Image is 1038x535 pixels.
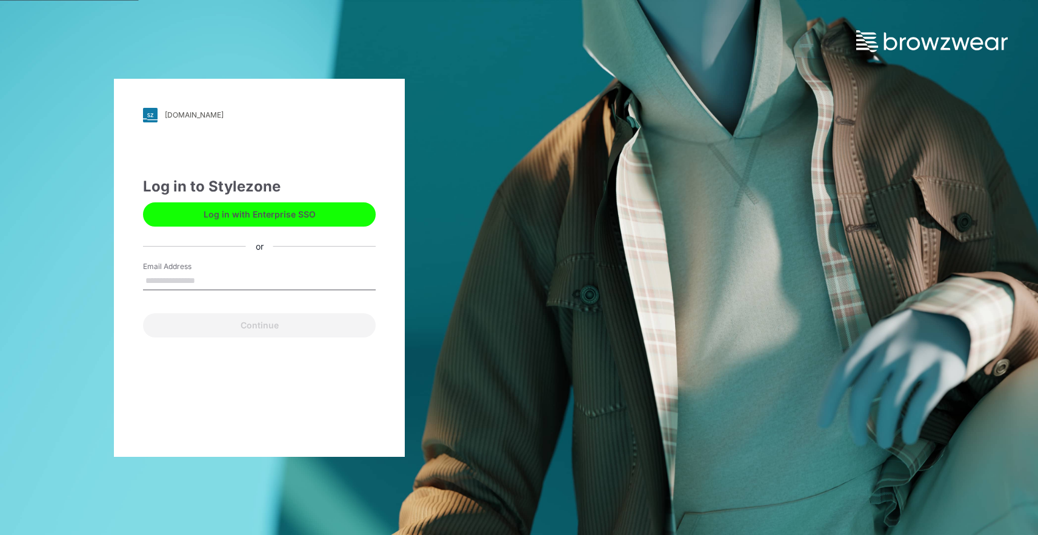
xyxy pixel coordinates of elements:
a: [DOMAIN_NAME] [143,108,376,122]
img: browzwear-logo.73288ffb.svg [856,30,1008,52]
div: Log in to Stylezone [143,176,376,198]
div: [DOMAIN_NAME] [165,110,224,119]
div: or [246,240,273,253]
img: svg+xml;base64,PHN2ZyB3aWR0aD0iMjgiIGhlaWdodD0iMjgiIHZpZXdCb3g9IjAgMCAyOCAyOCIgZmlsbD0ibm9uZSIgeG... [143,108,158,122]
label: Email Address [143,261,228,272]
button: Log in with Enterprise SSO [143,202,376,227]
